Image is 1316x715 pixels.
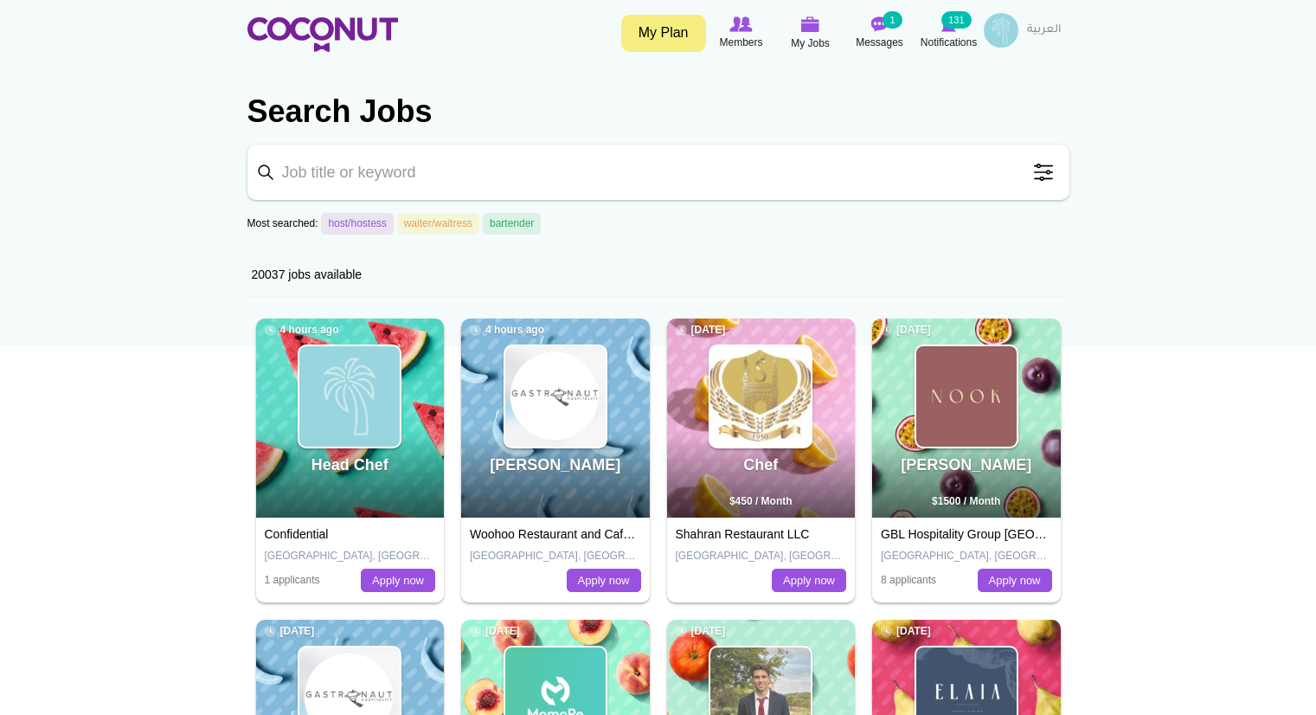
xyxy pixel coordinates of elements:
p: [GEOGRAPHIC_DATA], [GEOGRAPHIC_DATA] [470,549,641,564]
img: Shahran Restaurant LLC [710,346,811,447]
img: Messages [871,16,889,32]
img: My Jobs [801,16,820,32]
span: $1500 / Month [932,495,1000,507]
span: [DATE] [881,624,931,639]
a: Confidential [265,527,329,541]
p: [GEOGRAPHIC_DATA], [GEOGRAPHIC_DATA] [881,549,1052,564]
img: Home [247,17,398,52]
a: [PERSON_NAME] [901,456,1031,473]
span: 1 applicants [265,574,320,586]
a: waiter/waitress [397,213,479,235]
img: Notifications [941,16,956,32]
p: [GEOGRAPHIC_DATA], [GEOGRAPHIC_DATA] [265,549,436,564]
a: Notifications Notifications 131 [915,13,984,53]
a: Woohoo Restaurant and Cafe LLC [470,527,656,541]
span: [DATE] [676,323,726,338]
span: 8 applicants [881,574,936,586]
a: Apply now [772,569,846,593]
a: Shahran Restaurant LLC [676,527,810,541]
a: العربية [1018,13,1069,48]
span: Members [719,34,762,51]
label: Most searched: [247,216,318,231]
a: Head Chef [311,456,388,473]
a: bartender [483,213,541,235]
small: 1 [883,11,902,29]
a: Apply now [361,569,435,593]
a: Chef [743,456,778,473]
span: [DATE] [265,624,315,639]
span: $450 / Month [729,495,793,507]
a: My Jobs My Jobs [776,13,845,54]
span: 4 hours ago [470,323,544,338]
input: Job title or keyword [247,145,1069,200]
span: Notifications [921,34,977,51]
small: 131 [941,11,971,29]
span: My Jobs [791,35,830,52]
h2: Search Jobs [247,91,1069,132]
span: [DATE] [676,624,726,639]
span: [DATE] [470,624,520,639]
div: 20037 jobs available [247,253,1069,297]
a: My Plan [621,15,706,52]
p: [GEOGRAPHIC_DATA], [GEOGRAPHIC_DATA] [676,549,847,564]
img: Confidential [299,346,400,447]
span: [DATE] [881,323,931,338]
img: Browse Members [729,16,752,32]
a: [PERSON_NAME] [490,456,620,473]
a: GBL Hospitality Group [GEOGRAPHIC_DATA] [881,527,1130,541]
img: Gastronaut Hospitality [505,346,606,447]
a: Apply now [567,569,641,593]
a: Messages Messages 1 [845,13,915,53]
a: Browse Members Members [707,13,776,53]
span: 4 hours ago [265,323,339,338]
a: Apply now [978,569,1052,593]
span: Messages [856,34,903,51]
a: host/hostess [321,213,393,235]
